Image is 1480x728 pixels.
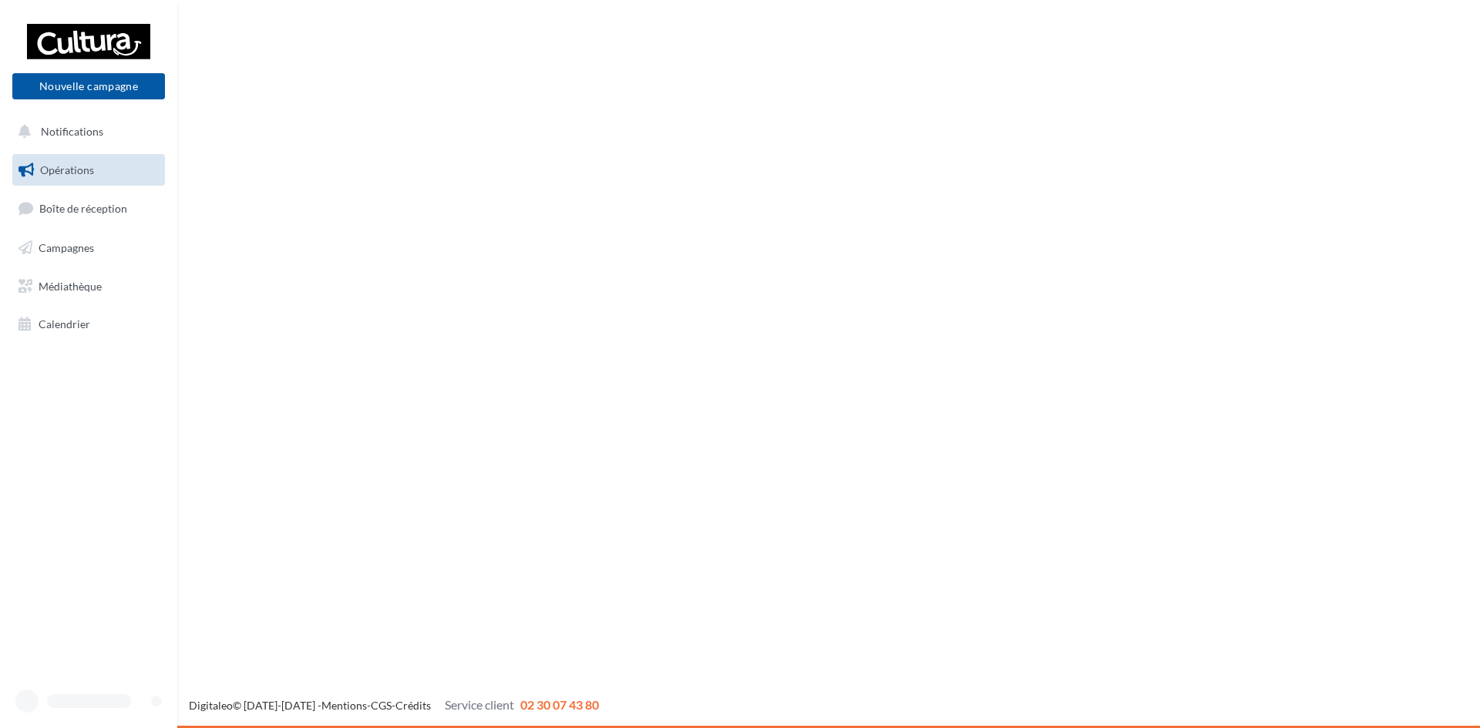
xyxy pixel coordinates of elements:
[189,699,233,712] a: Digitaleo
[321,699,367,712] a: Mentions
[9,308,168,341] a: Calendrier
[12,73,165,99] button: Nouvelle campagne
[9,154,168,186] a: Opérations
[39,279,102,292] span: Médiathèque
[40,163,94,176] span: Opérations
[520,697,599,712] span: 02 30 07 43 80
[39,241,94,254] span: Campagnes
[371,699,392,712] a: CGS
[9,116,162,148] button: Notifications
[9,270,168,303] a: Médiathèque
[9,192,168,225] a: Boîte de réception
[41,125,103,138] span: Notifications
[39,317,90,330] span: Calendrier
[9,232,168,264] a: Campagnes
[445,697,514,712] span: Service client
[395,699,431,712] a: Crédits
[189,699,599,712] span: © [DATE]-[DATE] - - -
[39,202,127,215] span: Boîte de réception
